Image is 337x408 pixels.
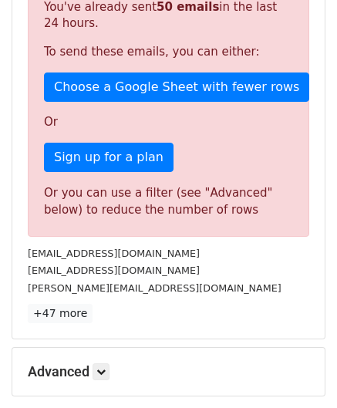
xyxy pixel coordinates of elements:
[44,72,309,102] a: Choose a Google Sheet with fewer rows
[44,184,293,219] div: Or you can use a filter (see "Advanced" below) to reduce the number of rows
[28,248,200,259] small: [EMAIL_ADDRESS][DOMAIN_NAME]
[28,282,281,294] small: [PERSON_NAME][EMAIL_ADDRESS][DOMAIN_NAME]
[44,114,293,130] p: Or
[28,265,200,276] small: [EMAIL_ADDRESS][DOMAIN_NAME]
[44,44,293,60] p: To send these emails, you can either:
[28,363,309,380] h5: Advanced
[28,304,93,323] a: +47 more
[44,143,174,172] a: Sign up for a plan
